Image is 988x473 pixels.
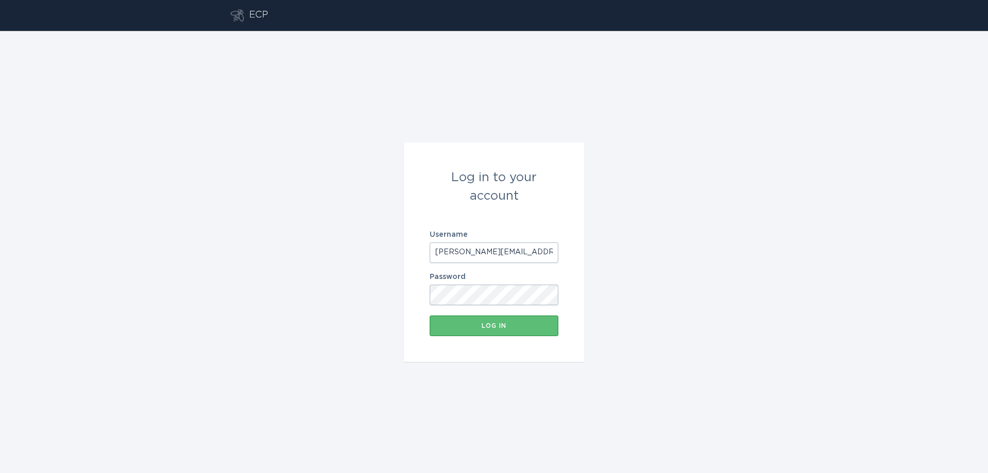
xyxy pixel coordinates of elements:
div: Log in [435,323,553,329]
label: Username [430,231,558,238]
button: Go to dashboard [231,9,244,22]
div: Log in to your account [430,168,558,205]
label: Password [430,273,558,281]
button: Log in [430,316,558,336]
div: ECP [249,9,268,22]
